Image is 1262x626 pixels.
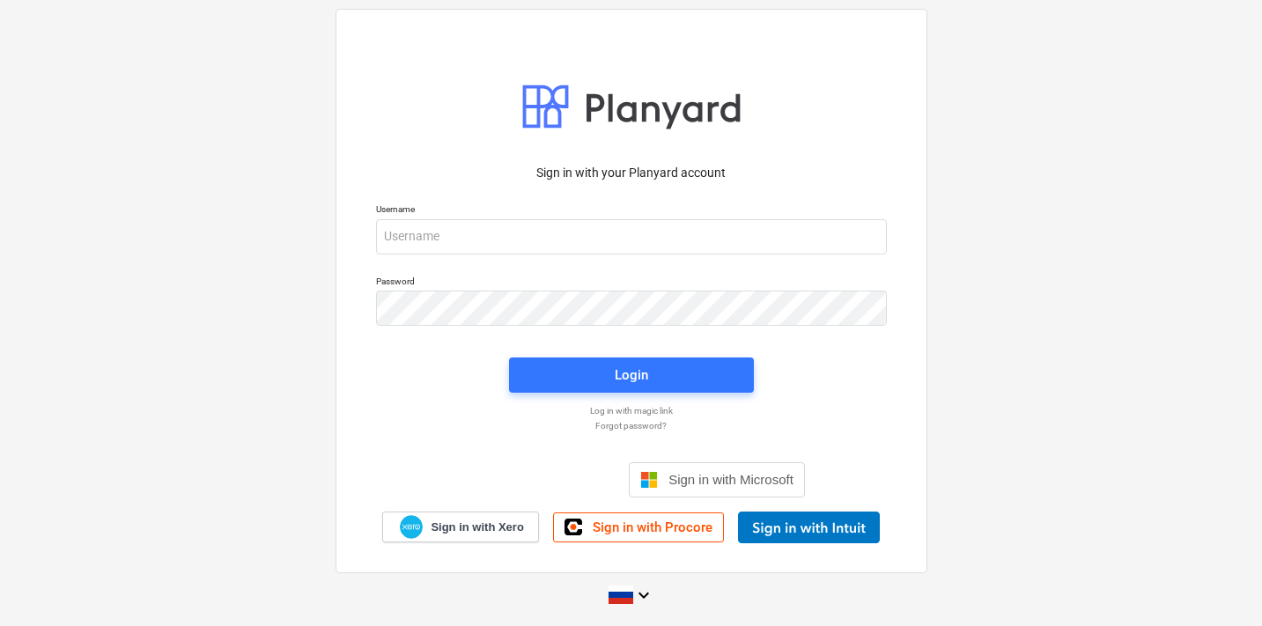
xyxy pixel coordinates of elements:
i: keyboard_arrow_down [633,585,654,606]
img: Xero logo [400,515,423,539]
img: Microsoft logo [640,471,658,489]
span: Sign in with Procore [593,519,712,535]
p: Password [376,276,887,291]
a: Sign in with Procore [553,512,724,542]
span: Sign in with Xero [431,519,523,535]
p: Username [376,203,887,218]
div: Увійти через Google (відкриється в новій вкладці) [457,460,615,499]
a: Sign in with Xero [382,512,539,542]
a: Log in with magic link [367,405,896,416]
input: Username [376,219,887,254]
span: Sign in with Microsoft [668,472,793,487]
a: Forgot password? [367,420,896,431]
button: Login [509,357,754,393]
div: Login [615,364,648,387]
p: Sign in with your Planyard account [376,164,887,182]
iframe: Кнопка "Увійти через Google" [448,460,624,499]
